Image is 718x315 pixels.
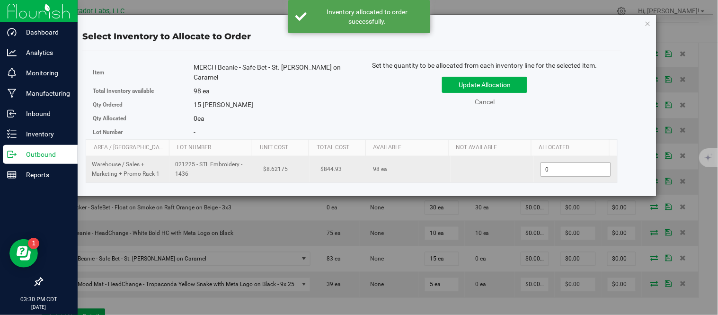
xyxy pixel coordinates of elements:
a: Area / [GEOGRAPHIC_DATA] [94,144,166,152]
span: $844.93 [316,162,346,176]
div: Select Inventory to Allocate to Order [82,30,621,43]
span: Set the quantity to be allocated from each inventory line for the selected item. [372,62,597,69]
input: 0 [541,163,611,176]
a: Unit Cost [260,144,305,152]
span: - [194,128,195,136]
label: Qty Allocated [93,114,194,123]
p: Monitoring [17,67,73,79]
a: Total Cost [317,144,362,152]
p: Analytics [17,47,73,58]
div: MERCH Beanie - Safe Bet - St. [PERSON_NAME] on Caramel [194,63,345,82]
p: 03:30 PM CDT [4,295,73,304]
iframe: Resource center unread badge [28,238,39,249]
span: 15 [194,101,201,108]
button: Update Allocation [442,77,527,93]
a: Cancel [475,98,495,106]
p: Inventory [17,128,73,140]
span: 98 ea [373,165,387,174]
inline-svg: Manufacturing [7,89,17,98]
label: Item [93,68,194,77]
p: Dashboard [17,27,73,38]
inline-svg: Monitoring [7,68,17,78]
a: Allocated [539,144,611,152]
inline-svg: Inventory [7,129,17,139]
span: $8.62175 [259,162,293,176]
span: 021225 - STL Embroidery - 1436 [176,160,248,178]
a: Not Available [456,144,528,152]
p: Inbound [17,108,73,119]
iframe: Resource center [9,239,38,268]
inline-svg: Reports [7,170,17,180]
div: Inventory allocated to order successfully. [312,7,423,26]
inline-svg: Inbound [7,109,17,118]
p: Manufacturing [17,88,73,99]
inline-svg: Analytics [7,48,17,57]
inline-svg: Dashboard [7,27,17,37]
p: Outbound [17,149,73,160]
label: Total Inventory available [93,87,194,95]
inline-svg: Outbound [7,150,17,159]
a: Lot Number [177,144,248,152]
label: Lot Number [93,128,194,136]
label: Qty Ordered [93,100,194,109]
span: ea [194,115,204,122]
span: [PERSON_NAME] [203,101,253,108]
p: Reports [17,169,73,180]
p: [DATE] [4,304,73,311]
span: 0 [194,115,197,122]
span: Warehouse / Sales + Marketing + Promo Rack 1 [92,160,164,178]
a: Available [373,144,445,152]
span: 98 ea [194,87,210,95]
